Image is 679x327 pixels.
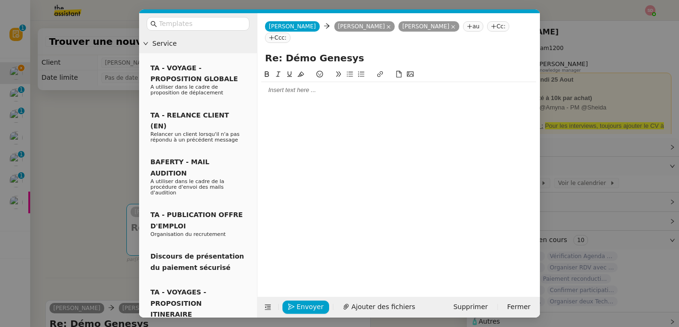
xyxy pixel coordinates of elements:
input: Templates [159,18,244,29]
button: Envoyer [282,301,329,314]
button: Fermer [502,301,536,314]
span: [PERSON_NAME] [269,23,316,30]
span: BAFERTY - MAIL AUDITION [150,158,209,176]
span: A utiliser dans le cadre de proposition de déplacement [150,84,223,96]
span: Service [152,38,253,49]
nz-tag: au [463,21,483,32]
input: Subject [265,51,532,65]
span: Envoyer [297,302,323,312]
button: Ajouter des fichiers [337,301,421,314]
span: TA - RELANCE CLIENT (EN) [150,111,229,130]
span: Relancer un client lorsqu'il n'a pas répondu à un précédent message [150,131,240,143]
span: TA - VOYAGES - PROPOSITION ITINERAIRE [150,288,206,318]
span: Supprimer [453,302,488,312]
span: Organisation du recrutement [150,231,226,237]
button: Supprimer [447,301,493,314]
nz-tag: [PERSON_NAME] [398,21,459,32]
span: A utiliser dans le cadre de la procédure d'envoi des mails d'audition [150,178,224,196]
span: Fermer [507,302,530,312]
nz-tag: Ccc: [265,33,290,43]
span: TA - VOYAGE - PROPOSITION GLOBALE [150,64,238,83]
span: TA - PUBLICATION OFFRE D'EMPLOI [150,211,243,229]
span: Discours de présentation du paiement sécurisé [150,252,244,271]
div: Service [139,34,257,53]
span: Ajouter des fichiers [351,302,415,312]
nz-tag: [PERSON_NAME] [334,21,395,32]
nz-tag: Cc: [487,21,509,32]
